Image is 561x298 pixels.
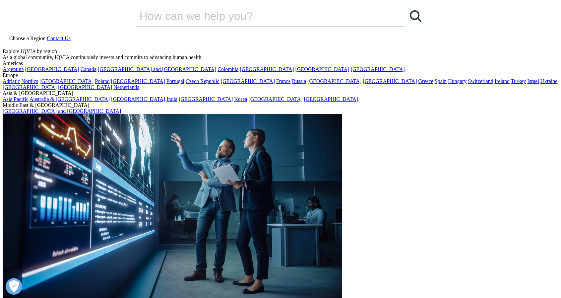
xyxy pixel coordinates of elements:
[111,96,165,102] a: [GEOGRAPHIC_DATA]
[25,66,79,72] a: [GEOGRAPHIC_DATA]
[406,6,426,26] a: Search
[495,78,510,84] a: Ireland
[3,54,558,60] div: As a global community, IQVIA continuously invests and commits to advancing human health.
[363,78,417,84] a: [GEOGRAPHIC_DATA]
[58,84,112,90] a: [GEOGRAPHIC_DATA]
[98,66,216,72] a: [GEOGRAPHIC_DATA] and [GEOGRAPHIC_DATA]
[30,96,110,102] a: Australia & [GEOGRAPHIC_DATA]
[435,78,447,84] a: Spain
[179,96,233,102] a: [GEOGRAPHIC_DATA]
[468,78,493,84] a: Switzerland
[527,78,539,84] a: Israel
[418,78,433,84] a: Greece
[3,102,558,108] div: Middle East & [GEOGRAPHIC_DATA]
[6,278,22,295] button: Abrir preferencias
[304,96,358,102] a: [GEOGRAPHIC_DATA]
[111,78,165,84] a: [GEOGRAPHIC_DATA]
[136,6,387,26] input: Search
[218,66,238,72] a: Colombia
[234,96,247,102] a: Korea
[3,108,121,114] a: [GEOGRAPHIC_DATA] and [GEOGRAPHIC_DATA]
[166,96,177,102] a: India
[3,90,558,96] div: Asia & [GEOGRAPHIC_DATA]
[240,66,294,72] a: [GEOGRAPHIC_DATA]
[113,84,139,90] a: Netherlands
[95,78,109,84] a: Poland
[351,66,405,72] a: [GEOGRAPHIC_DATA]
[3,66,24,72] a: Argentina
[3,48,558,54] div: Explore IQVIA by region
[540,78,558,84] a: Ukraine
[292,78,306,84] a: Russia
[3,78,20,84] a: Adriatic
[511,78,526,84] a: Turkey
[166,78,184,84] a: Portugal
[3,84,57,90] a: [GEOGRAPHIC_DATA]
[9,36,45,41] span: Choose a Region
[3,96,29,102] a: Asia Pacific
[248,96,302,102] a: [GEOGRAPHIC_DATA]
[221,78,275,84] a: [GEOGRAPHIC_DATA]
[307,78,361,84] a: [GEOGRAPHIC_DATA]
[276,78,291,84] a: France
[3,60,558,66] div: Americas
[47,36,71,41] a: Contact Us
[295,66,349,72] a: [GEOGRAPHIC_DATA]
[3,72,558,78] div: Europe
[410,10,421,22] svg: Search
[186,78,219,84] a: Czech Republic
[448,78,467,84] a: Hungary
[39,78,93,84] a: [GEOGRAPHIC_DATA]
[21,78,38,84] a: Nordics
[81,66,96,72] a: Canada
